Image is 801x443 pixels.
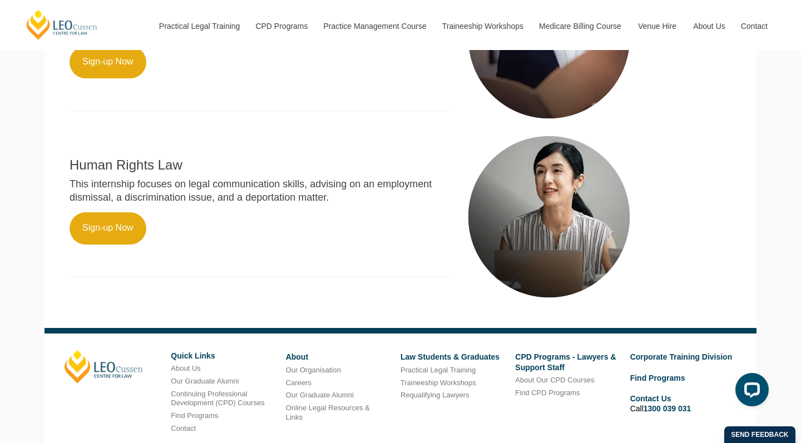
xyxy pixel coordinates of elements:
a: Continuing Professional Development (CPD) Courses [171,390,264,407]
a: CPD Programs - Lawyers & Support Staff [515,352,616,371]
a: Contact [171,424,196,432]
a: Corporate Training Division [630,352,733,361]
a: Sign-up Now [70,46,146,78]
a: About Us [171,364,200,372]
a: Find Programs [630,374,685,382]
a: Medicare Billing Course [531,2,630,50]
p: This internship focuses on legal communication skills, advising on an employment dismissal, a dis... [70,178,449,204]
a: [PERSON_NAME] [65,350,143,384]
a: Our Organisation [286,366,341,374]
a: Contact Us [630,394,671,403]
a: Traineeship Workshops [400,379,476,387]
a: Practical Legal Training [151,2,248,50]
a: Our Graduate Alumni [171,377,239,385]
a: [PERSON_NAME] Centre for Law [25,9,99,41]
a: Sign-up Now [70,212,146,245]
h6: Quick Links [171,352,277,360]
a: Practice Management Course [315,2,434,50]
a: Online Legal Resources & Links [286,404,370,421]
a: Our Graduate Alumni [286,391,354,399]
a: Careers [286,379,311,387]
li: Call [630,392,736,415]
a: Requalifying Lawyers [400,391,469,399]
a: Law Students & Graduates [400,352,500,361]
h2: Human Rights Law [70,158,449,172]
a: About [286,352,308,361]
a: Find Programs [171,411,218,420]
a: Practical Legal Training [400,366,476,374]
a: About Our CPD Courses [515,376,594,384]
a: Find CPD Programs [515,389,580,397]
a: Venue Hire [630,2,685,50]
a: Contact [733,2,776,50]
a: CPD Programs [247,2,315,50]
iframe: LiveChat chat widget [726,369,773,415]
a: 1300 039 031 [644,404,691,413]
a: Traineeship Workshops [434,2,531,50]
a: About Us [685,2,733,50]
